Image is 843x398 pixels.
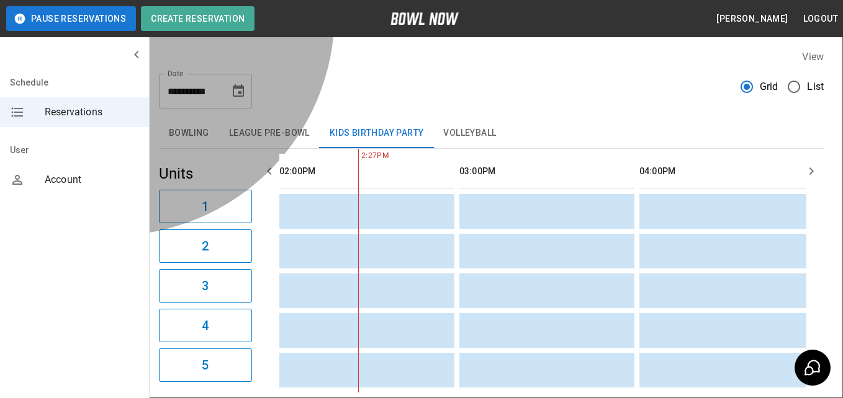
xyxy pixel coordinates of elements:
label: View [802,51,824,63]
button: Pause Reservations [6,6,136,31]
span: List [807,79,824,94]
button: Create Reservation [141,6,255,31]
button: [PERSON_NAME] [711,7,793,30]
button: Volleyball [433,118,506,148]
span: 2:27PM [358,150,361,162]
div: inventory tabs [159,118,824,148]
span: Grid [760,79,778,94]
h5: Units [159,164,252,184]
h6: 5 [202,355,209,375]
button: Logout [798,7,843,30]
h6: 3 [202,276,209,296]
button: League Pre-Bowl [219,118,320,148]
h6: 1 [202,197,209,216]
button: Bowling [159,118,219,148]
button: Kids Birthday Party [320,118,434,148]
h6: 4 [202,316,209,335]
button: Choose date, selected date is Aug 25, 2025 [226,79,251,104]
span: Reservations [45,105,139,120]
img: logo [390,12,459,25]
span: Account [45,172,139,187]
h6: 2 [202,236,209,256]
